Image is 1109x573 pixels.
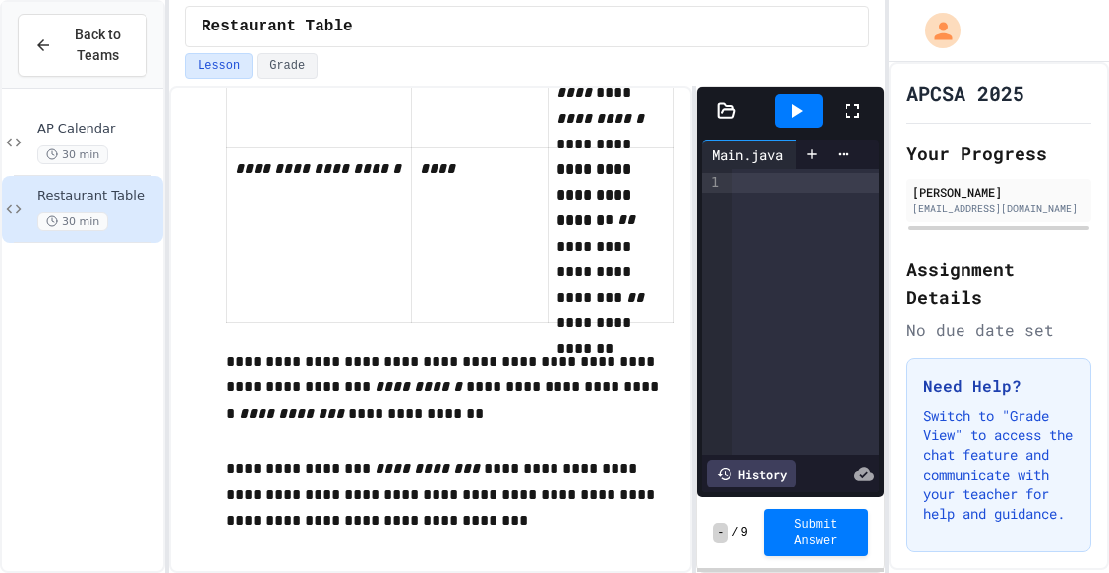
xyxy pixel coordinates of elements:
button: Grade [257,53,318,79]
div: [EMAIL_ADDRESS][DOMAIN_NAME] [912,201,1085,216]
span: AP Calendar [37,121,159,138]
div: My Account [905,8,965,53]
h1: APCSA 2025 [906,80,1024,107]
span: Restaurant Table [37,188,159,204]
span: Back to Teams [64,25,131,66]
button: Lesson [185,53,253,79]
span: 30 min [37,145,108,164]
button: Back to Teams [18,14,147,77]
span: Restaurant Table [202,15,353,38]
h2: Your Progress [906,140,1091,167]
p: Switch to "Grade View" to access the chat feature and communicate with your teacher for help and ... [923,406,1075,524]
div: No due date set [906,318,1091,342]
div: [PERSON_NAME] [912,183,1085,201]
span: 30 min [37,212,108,231]
h3: Need Help? [923,374,1075,398]
h2: Assignment Details [906,256,1091,311]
